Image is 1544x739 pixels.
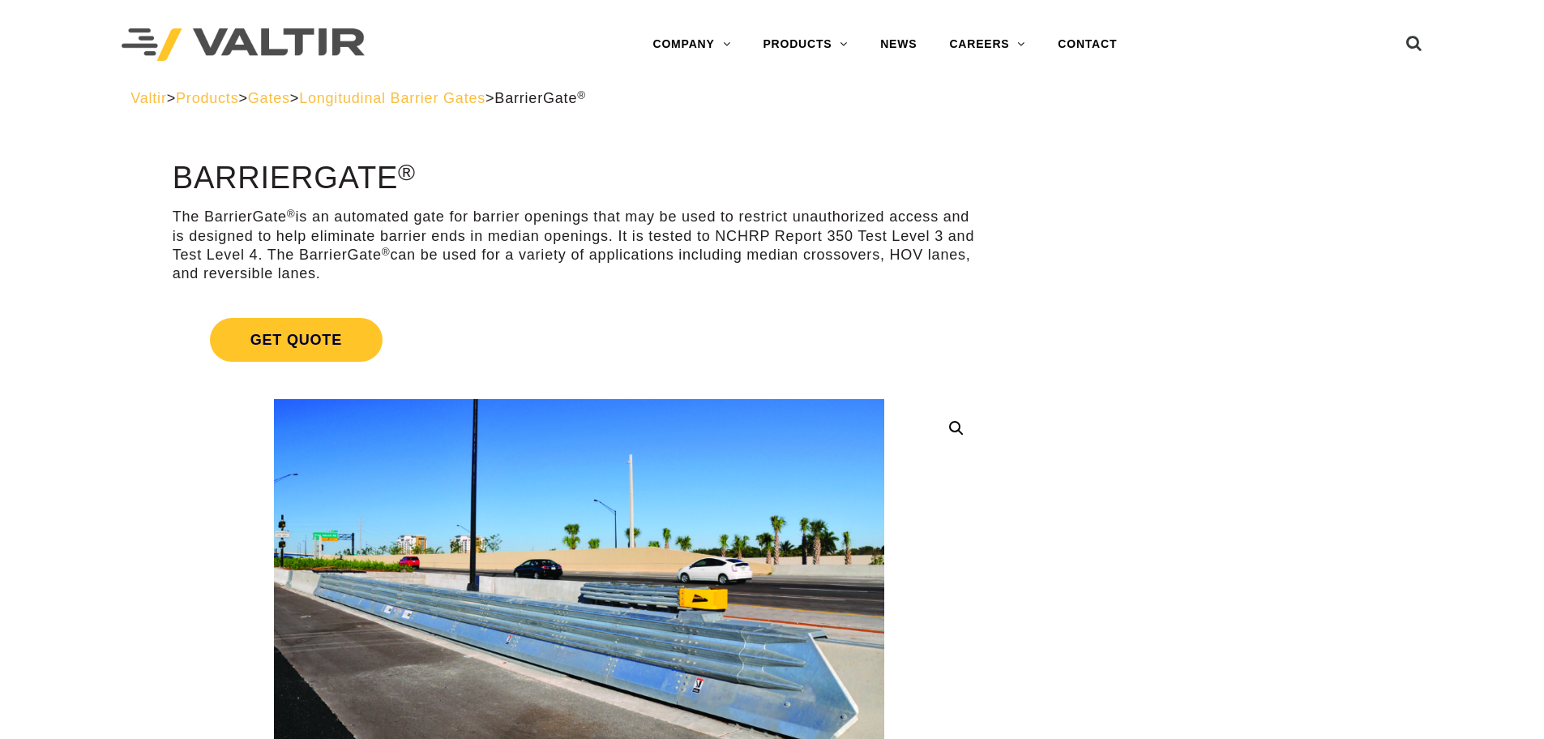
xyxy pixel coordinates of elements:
[176,90,238,106] a: Products
[173,299,986,381] a: Get Quote
[130,89,1414,108] div: > > > >
[636,28,746,61] a: COMPANY
[746,28,864,61] a: PRODUCTS
[130,90,166,106] a: Valtir
[122,28,365,62] img: Valtir
[398,159,416,185] sup: ®
[864,28,933,61] a: NEWS
[933,28,1041,61] a: CAREERS
[287,208,296,220] sup: ®
[210,318,383,362] span: Get Quote
[173,208,986,284] p: The BarrierGate is an automated gate for barrier openings that may be used to restrict unauthoriz...
[1041,28,1133,61] a: CONTACT
[494,90,586,106] span: BarrierGate
[173,161,986,195] h1: BarrierGate
[577,89,586,101] sup: ®
[299,90,485,106] a: Longitudinal Barrier Gates
[382,246,391,258] sup: ®
[248,90,290,106] a: Gates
